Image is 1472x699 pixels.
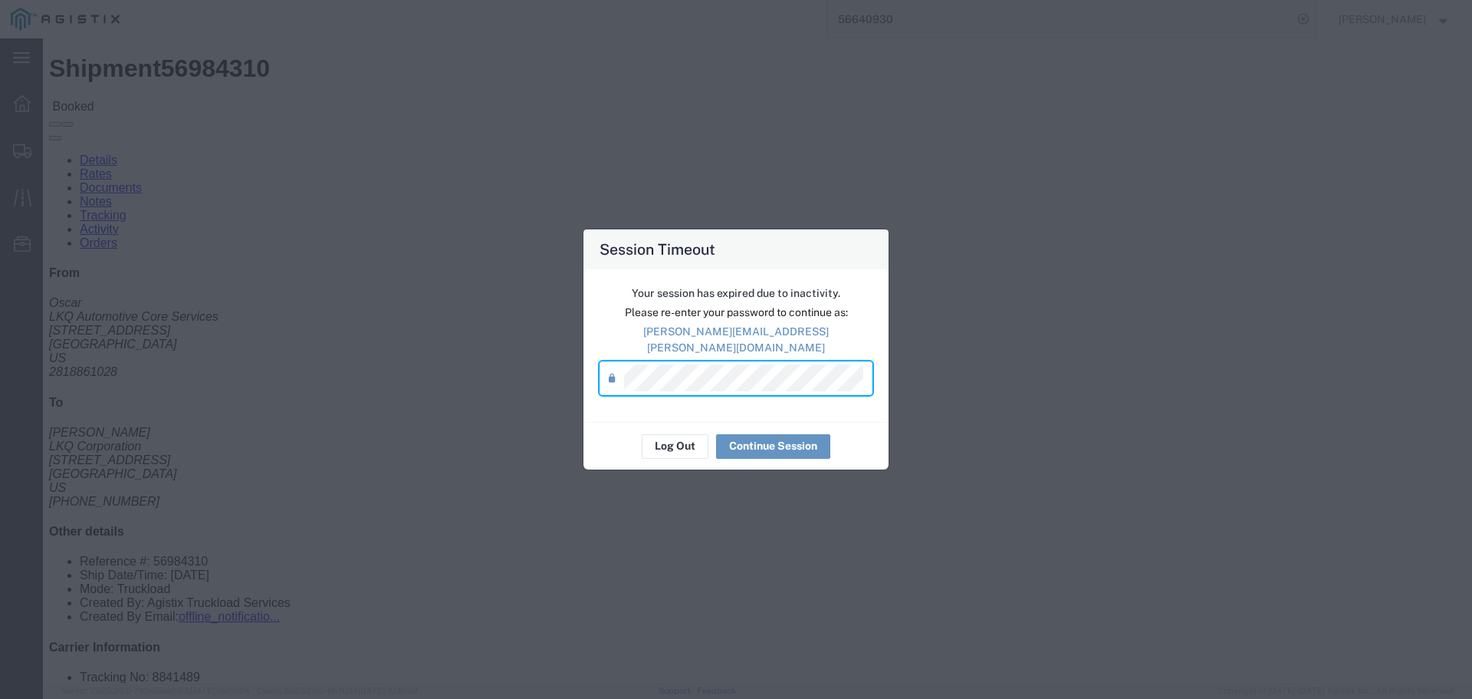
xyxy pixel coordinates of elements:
p: Your session has expired due to inactivity. [600,285,872,302]
button: Continue Session [716,434,830,459]
h4: Session Timeout [600,238,715,260]
button: Log Out [642,434,708,459]
p: Please re-enter your password to continue as: [600,305,872,321]
p: [PERSON_NAME][EMAIL_ADDRESS][PERSON_NAME][DOMAIN_NAME] [600,324,872,356]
